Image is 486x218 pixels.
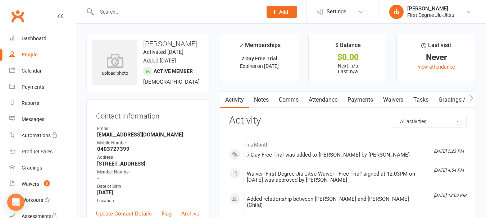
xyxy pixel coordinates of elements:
h3: [PERSON_NAME] [92,40,203,48]
a: Calendar [9,63,76,79]
div: Workouts [22,197,43,203]
a: Gradings [9,160,76,176]
a: Notes [249,92,274,108]
a: Workouts [9,192,76,208]
strong: [DATE] [97,189,199,196]
div: rb [389,5,404,19]
div: Last visit [421,41,451,54]
a: Waivers 3 [9,176,76,192]
div: Messages [22,116,44,122]
div: Member Number [97,169,199,176]
span: 3 [44,180,50,186]
a: Tasks [408,92,433,108]
p: Next: n/a Last: n/a [315,63,381,74]
h3: Activity [229,115,467,126]
div: Payments [22,84,44,90]
li: This Month [229,137,467,149]
div: Added relationship between [PERSON_NAME] and [PERSON_NAME] (Child) [247,196,424,208]
i: [DATE] 12:03 PM [434,193,466,198]
a: People [9,47,76,63]
div: Dashboard [22,36,46,41]
a: view attendance [418,64,455,70]
div: Memberships [239,41,281,54]
a: Update Contact Details [96,209,152,218]
a: Attendance [304,92,342,108]
time: Added [DATE] [143,57,176,64]
div: Open Intercom Messenger [7,194,24,211]
div: Email [97,125,199,132]
div: Location [97,198,199,204]
strong: 7 Day Free Trial [241,56,277,61]
div: First Degree Jiu-Jitsu [407,12,454,18]
div: 7 Day Free Trial was added to [PERSON_NAME] by [PERSON_NAME] [247,152,424,158]
a: Product Sales [9,144,76,160]
i: [DATE] 5:23 PM [434,149,464,154]
span: Add [279,9,288,15]
div: Waiver 'First Degree Jiu-Jitsu Waiver - Free Trial' signed at 12:03PM on [DATE] was approved by [... [247,171,424,183]
a: Activity [220,92,249,108]
input: Search... [95,7,257,17]
strong: [STREET_ADDRESS] [97,161,199,167]
div: Automations [22,133,51,138]
div: $ Balance [335,41,361,54]
button: Add [267,6,297,18]
time: Activated [DATE] [143,49,183,55]
a: Waivers [378,92,408,108]
div: Address [97,154,199,161]
div: Product Sales [22,149,53,154]
div: Date of Birth [97,183,199,190]
div: Reports [22,100,39,106]
a: Reports [9,95,76,111]
i: ✓ [239,42,243,49]
a: Flag [162,209,172,218]
div: Mobile Number [97,140,199,147]
h3: Contact information [96,109,199,120]
div: [PERSON_NAME] [407,5,454,12]
div: Never [403,54,469,61]
a: Archive [181,209,199,218]
div: Calendar [22,68,42,74]
div: Waivers [22,181,39,187]
strong: 0403727399 [97,146,199,152]
div: upload photo [92,54,137,77]
i: [DATE] 4:54 PM [434,168,464,173]
div: $0.00 [315,54,381,61]
a: Messages [9,111,76,127]
a: Automations [9,127,76,144]
div: People [22,52,38,57]
a: Payments [9,79,76,95]
span: Active member [154,68,193,74]
strong: [EMAIL_ADDRESS][DOMAIN_NAME] [97,131,199,138]
a: Clubworx [9,7,27,25]
div: Gradings [22,165,42,171]
span: [DEMOGRAPHIC_DATA] [143,79,200,85]
a: Payments [342,92,378,108]
span: Expires on [DATE] [240,63,279,69]
span: Settings [327,4,346,20]
a: Dashboard [9,31,76,47]
strong: - [97,175,199,181]
a: Comms [274,92,304,108]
